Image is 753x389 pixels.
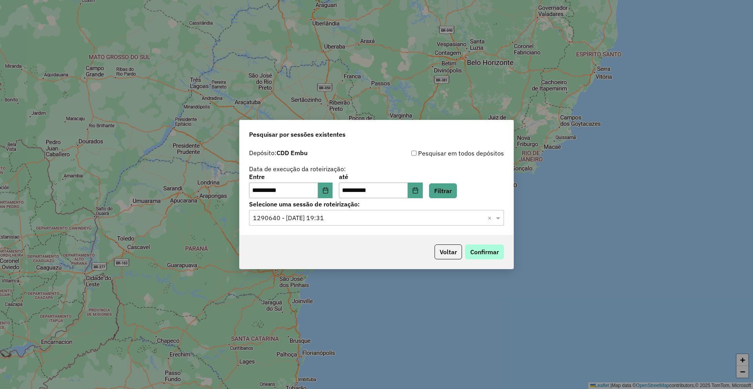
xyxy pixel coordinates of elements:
[339,172,422,181] label: até
[249,164,346,174] label: Data de execução da roteirização:
[408,183,423,198] button: Choose Date
[249,130,346,139] span: Pesquisar por sessões existentes
[318,183,333,198] button: Choose Date
[249,172,333,181] label: Entre
[429,183,457,198] button: Filtrar
[465,244,504,259] button: Confirmar
[276,149,307,157] strong: CDD Embu
[249,148,307,157] label: Depósito:
[249,199,504,209] label: Selecione uma sessão de roteirização:
[487,213,494,223] span: Clear all
[376,148,504,158] div: Pesquisar em todos depósitos
[435,244,462,259] button: Voltar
